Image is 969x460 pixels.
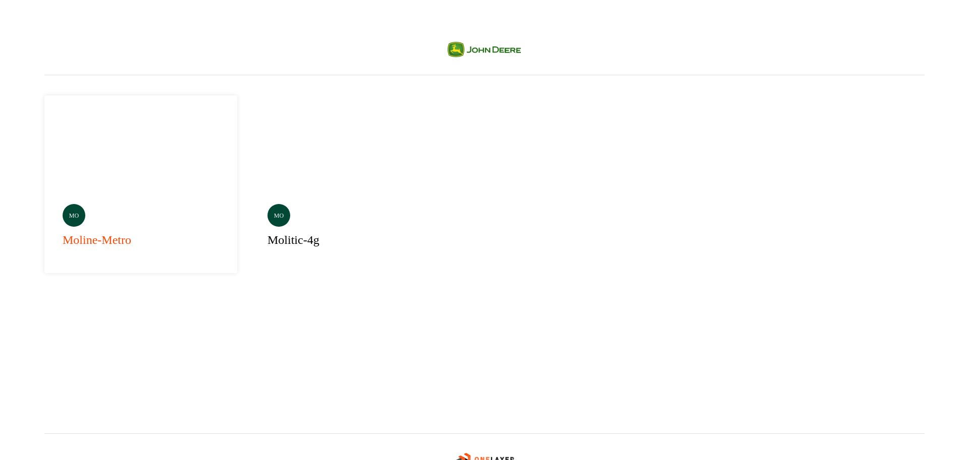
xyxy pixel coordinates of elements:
[69,211,79,220] p: mo
[44,95,237,273] a: momoline-metro
[249,95,442,273] a: Selectedmomolitic-4g
[393,110,415,120] p: Selected
[63,231,131,249] h3: moline-metro
[267,231,319,249] h3: molitic-4g
[274,211,284,220] p: mo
